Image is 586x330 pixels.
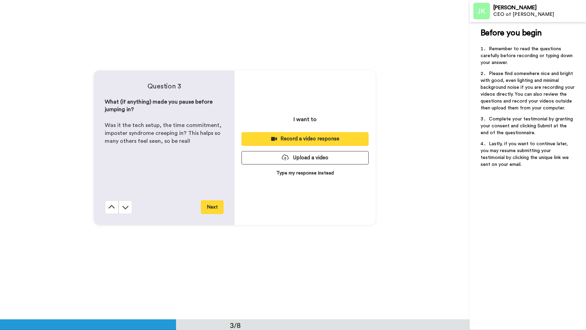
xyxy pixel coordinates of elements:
[481,29,542,37] span: Before you begin
[493,4,586,11] div: [PERSON_NAME]
[493,12,586,18] div: CEO of [PERSON_NAME]
[105,99,214,113] span: What (if anything) made you pause before jumping in?
[294,115,317,124] p: I want to
[481,141,570,167] span: Lastly, if you want to continue later, you may resume submitting your testimonial by clicking the...
[241,151,369,164] button: Upload a video
[219,320,252,330] div: 3/8
[247,135,363,142] div: Record a video response
[473,3,490,19] img: Profile Image
[481,71,576,110] span: Please find somewhere nice and bright with good, even lighting and minimal background noise if yo...
[241,132,369,146] button: Record a video response
[201,200,224,214] button: Next
[481,117,574,135] span: Complete your testimonial by granting your consent and clicking Submit at the end of the question...
[481,46,574,65] span: Remember to read the questions carefully before recording or typing down your answer.
[105,123,223,144] span: Was it the tech setup, the time commitment, imposter syndrome creeping in? This helps so many oth...
[105,82,224,91] h4: Question 3
[276,170,334,177] p: Type my response instead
